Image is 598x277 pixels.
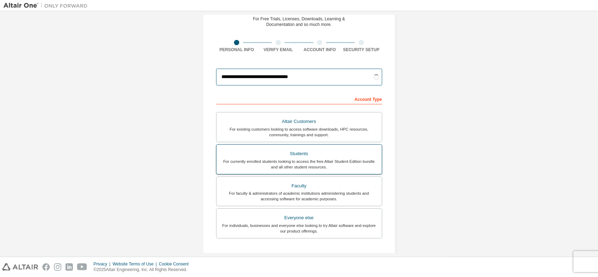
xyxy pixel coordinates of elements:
[42,263,50,271] img: facebook.svg
[341,47,382,53] div: Security Setup
[2,263,38,271] img: altair_logo.svg
[253,16,345,27] div: For Free Trials, Licenses, Downloads, Learning & Documentation and so much more.
[221,159,378,170] div: For currently enrolled students looking to access the free Altair Student Edition bundle and all ...
[94,261,112,267] div: Privacy
[216,93,382,104] div: Account Type
[257,47,299,53] div: Verify Email
[66,263,73,271] img: linkedin.svg
[221,149,378,159] div: Students
[221,213,378,223] div: Everyone else
[77,263,87,271] img: youtube.svg
[54,263,61,271] img: instagram.svg
[221,181,378,191] div: Faculty
[4,2,91,9] img: Altair One
[299,47,341,53] div: Account Info
[221,117,378,126] div: Altair Customers
[94,267,193,273] p: © 2025 Altair Engineering, Inc. All Rights Reserved.
[112,261,159,267] div: Website Terms of Use
[221,126,378,138] div: For existing customers looking to access software downloads, HPC resources, community, trainings ...
[159,261,193,267] div: Cookie Consent
[221,223,378,234] div: For individuals, businesses and everyone else looking to try Altair software and explore our prod...
[216,47,258,53] div: Personal Info
[221,191,378,202] div: For faculty & administrators of academic institutions administering students and accessing softwa...
[216,249,382,260] div: Your Profile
